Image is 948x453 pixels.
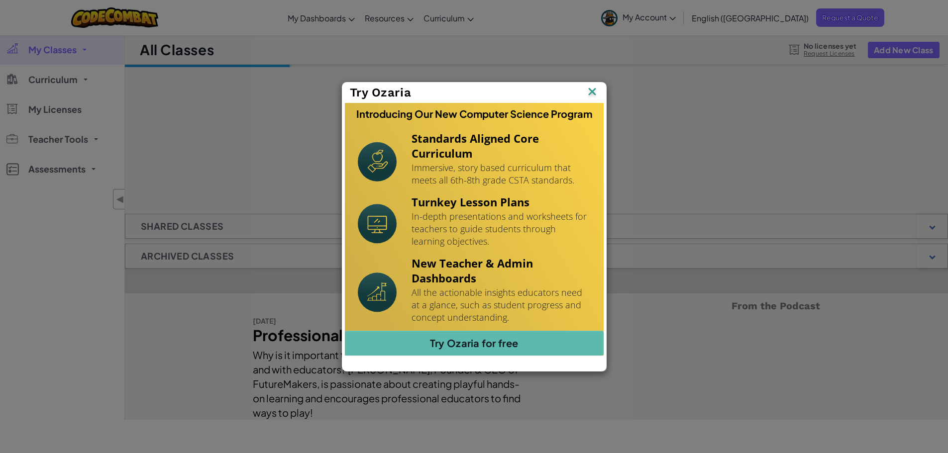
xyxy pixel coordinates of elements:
p: All the actionable insights educators need at a glance, such as student progress and concept unde... [412,286,591,324]
img: Icon_Turnkey.svg [358,204,397,244]
img: Icon_StandardsAlignment.svg [358,142,397,181]
a: Try Ozaria for free [345,331,604,356]
p: In-depth presentations and worksheets for teachers to guide students through learning objectives. [412,210,591,248]
h4: Standards Aligned Core Curriculum [412,131,591,161]
h3: Introducing Our New Computer Science Program [356,108,592,120]
h4: New Teacher & Admin Dashboards [412,256,591,285]
span: Try Ozaria [350,86,412,99]
p: Immersive, story based curriculum that meets all 6th-8th grade CSTA standards. [412,162,591,186]
img: IconClose.svg [586,85,599,100]
img: Icon_NewTeacherDashboard.svg [358,272,397,312]
h4: Turnkey Lesson Plans [412,194,591,209]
